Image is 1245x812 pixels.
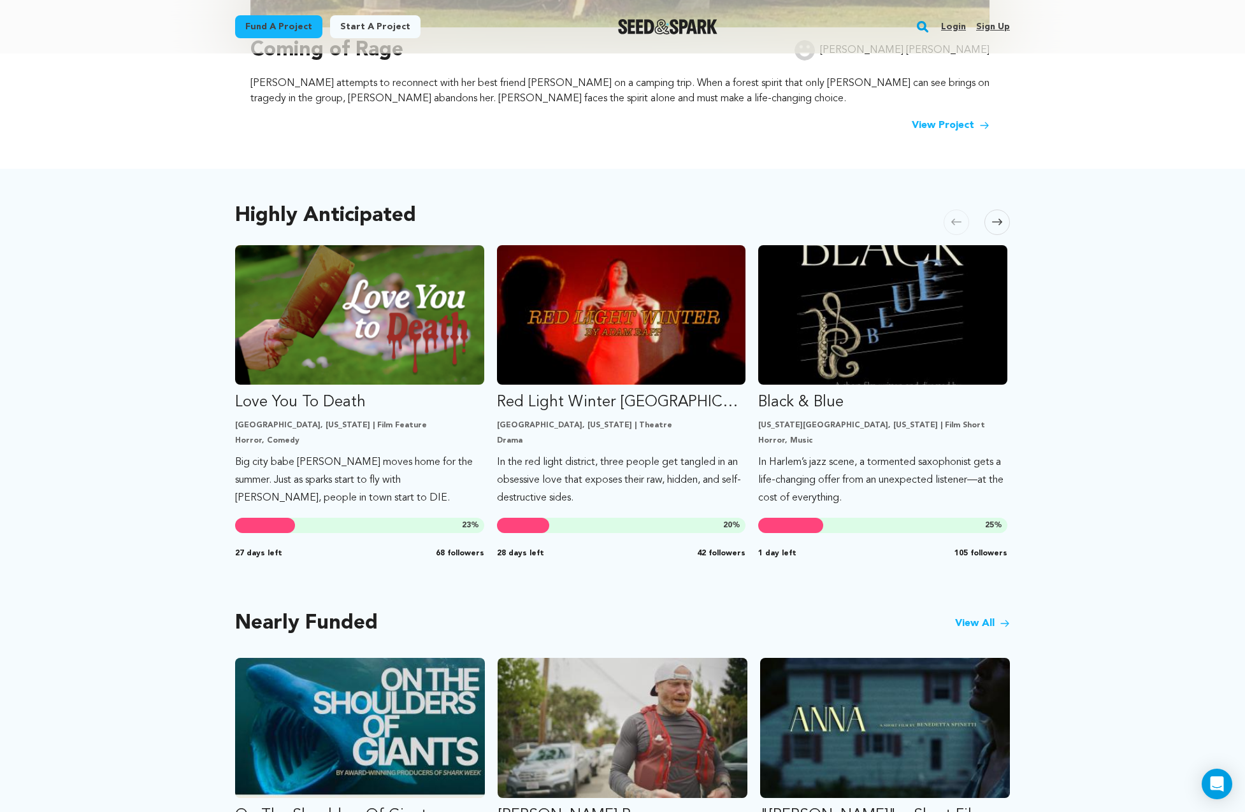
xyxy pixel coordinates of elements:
[985,520,1002,531] span: %
[235,420,484,431] p: [GEOGRAPHIC_DATA], [US_STATE] | Film Feature
[497,420,746,431] p: [GEOGRAPHIC_DATA], [US_STATE] | Theatre
[436,548,484,559] span: 68 followers
[758,245,1007,507] a: Fund Black &amp; Blue
[758,548,796,559] span: 1 day left
[462,520,479,531] span: %
[462,522,471,529] span: 23
[697,548,745,559] span: 42 followers
[618,19,718,34] img: Seed&Spark Logo Dark Mode
[497,245,746,507] a: Fund Red Light Winter Los Angeles
[758,453,1007,507] p: In Harlem’s jazz scene, a tormented saxophonist gets a life-changing offer from an unexpected lis...
[985,522,994,529] span: 25
[976,17,1010,37] a: Sign up
[235,548,282,559] span: 27 days left
[1202,769,1232,799] div: Open Intercom Messenger
[497,453,746,507] p: In the red light district, three people get tangled in an obsessive love that exposes their raw, ...
[941,17,966,37] a: Login
[235,453,484,507] p: Big city babe [PERSON_NAME] moves home for the summer. Just as sparks start to fly with [PERSON_N...
[758,436,1007,446] p: Horror, Music
[723,522,732,529] span: 20
[758,420,1007,431] p: [US_STATE][GEOGRAPHIC_DATA], [US_STATE] | Film Short
[497,548,544,559] span: 28 days left
[235,392,484,413] p: Love You To Death
[235,207,416,225] h2: Highly Anticipated
[723,520,740,531] span: %
[235,615,378,632] h2: Nearly Funded
[235,15,322,38] a: Fund a project
[250,76,990,106] p: [PERSON_NAME] attempts to reconnect with her best friend [PERSON_NAME] on a camping trip. When a ...
[955,616,1010,631] a: View All
[497,436,746,446] p: Drama
[330,15,421,38] a: Start a project
[954,548,1007,559] span: 105 followers
[235,245,484,507] a: Fund Love You To Death
[618,19,718,34] a: Seed&Spark Homepage
[758,392,1007,413] p: Black & Blue
[912,118,990,133] a: View Project
[235,436,484,446] p: Horror, Comedy
[497,392,746,413] p: Red Light Winter [GEOGRAPHIC_DATA]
